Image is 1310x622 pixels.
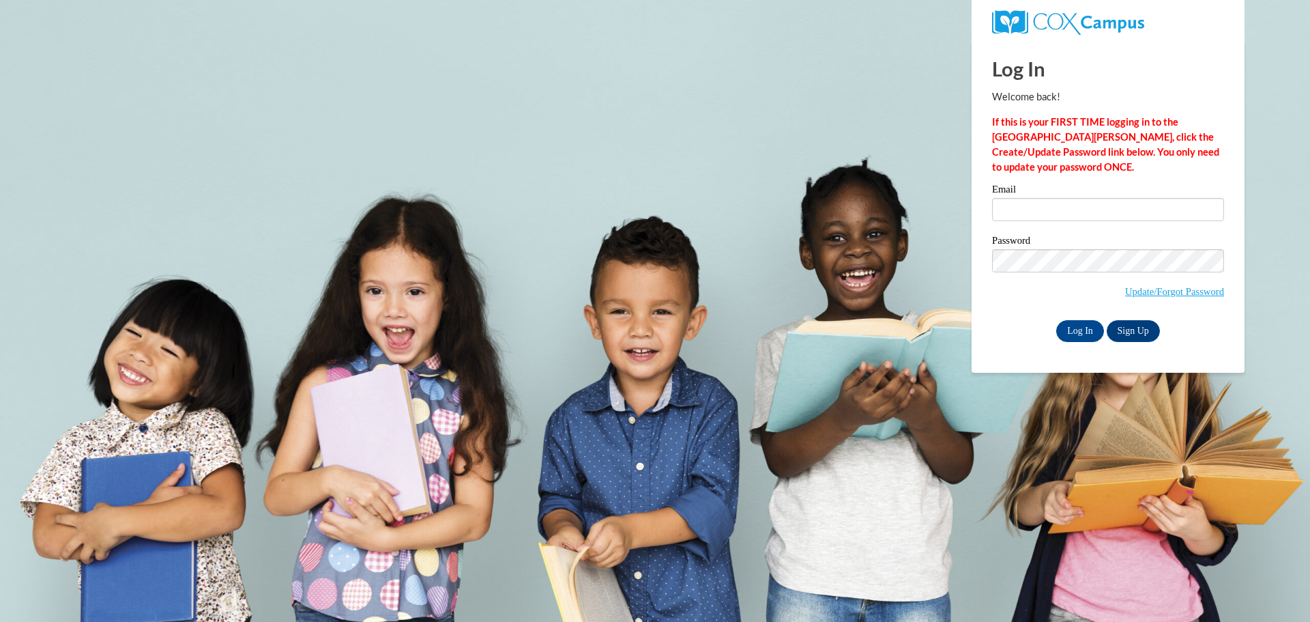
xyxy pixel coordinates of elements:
a: COX Campus [992,16,1144,27]
strong: If this is your FIRST TIME logging in to the [GEOGRAPHIC_DATA][PERSON_NAME], click the Create/Upd... [992,116,1219,173]
input: Log In [1056,320,1104,342]
h1: Log In [992,55,1224,83]
label: Password [992,236,1224,249]
p: Welcome back! [992,89,1224,104]
label: Email [992,184,1224,198]
a: Update/Forgot Password [1125,286,1224,297]
img: COX Campus [992,10,1144,35]
a: Sign Up [1107,320,1160,342]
